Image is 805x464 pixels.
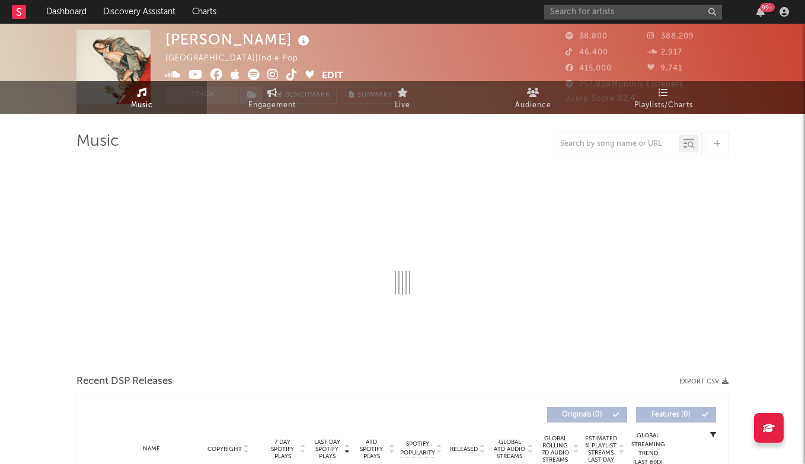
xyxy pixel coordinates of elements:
[647,33,694,40] span: 388,209
[356,439,387,460] span: ATD Spotify Plays
[566,33,608,40] span: 38,800
[468,81,598,114] a: Audience
[76,375,172,389] span: Recent DSP Releases
[647,65,682,72] span: 9,741
[555,411,609,418] span: Originals ( 0 )
[636,407,716,423] button: Features(0)
[207,446,242,453] span: Copyright
[598,81,729,114] a: Playlists/Charts
[634,98,693,113] span: Playlists/Charts
[566,81,683,88] span: 757,959 Monthly Listeners
[322,69,343,84] button: Edit
[566,65,612,72] span: 415,000
[165,30,312,49] div: [PERSON_NAME]
[337,81,468,114] a: Live
[760,3,775,12] div: 99 +
[544,5,722,20] input: Search for artists
[248,98,296,113] span: Engagement
[76,81,207,114] a: Music
[515,98,551,113] span: Audience
[400,440,435,457] span: Spotify Popularity
[165,52,312,66] div: [GEOGRAPHIC_DATA] | Indie Pop
[267,439,298,460] span: 7 Day Spotify Plays
[547,407,627,423] button: Originals(0)
[554,139,679,149] input: Search by song name or URL
[539,435,571,463] span: Global Rolling 7D Audio Streams
[644,411,698,418] span: Features ( 0 )
[493,439,526,460] span: Global ATD Audio Streams
[756,7,765,17] button: 99+
[584,435,617,463] span: Estimated % Playlist Streams Last Day
[450,446,478,453] span: Released
[566,49,608,56] span: 46,400
[207,81,337,114] a: Engagement
[131,98,153,113] span: Music
[395,98,410,113] span: Live
[113,444,190,453] div: Name
[679,378,729,385] button: Export CSV
[647,49,682,56] span: 2,917
[311,439,343,460] span: Last Day Spotify Plays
